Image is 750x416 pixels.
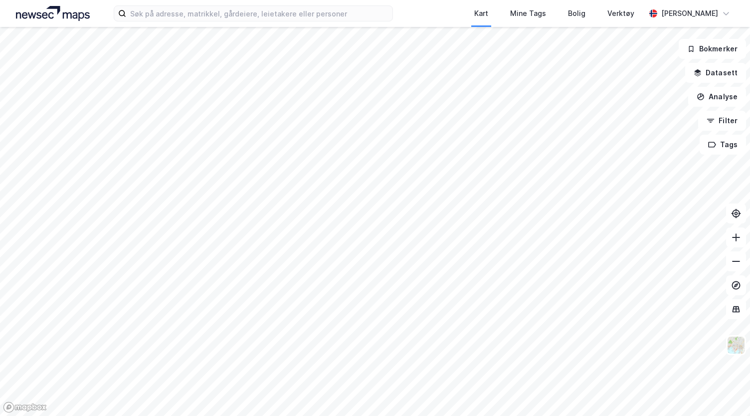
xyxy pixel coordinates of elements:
[727,336,746,355] img: Z
[3,402,47,413] a: Mapbox homepage
[126,6,392,21] input: Søk på adresse, matrikkel, gårdeiere, leietakere eller personer
[568,7,585,19] div: Bolig
[700,368,750,416] iframe: Chat Widget
[474,7,488,19] div: Kart
[679,39,746,59] button: Bokmerker
[700,135,746,155] button: Tags
[685,63,746,83] button: Datasett
[16,6,90,21] img: logo.a4113a55bc3d86da70a041830d287a7e.svg
[510,7,546,19] div: Mine Tags
[661,7,718,19] div: [PERSON_NAME]
[698,111,746,131] button: Filter
[688,87,746,107] button: Analyse
[607,7,634,19] div: Verktøy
